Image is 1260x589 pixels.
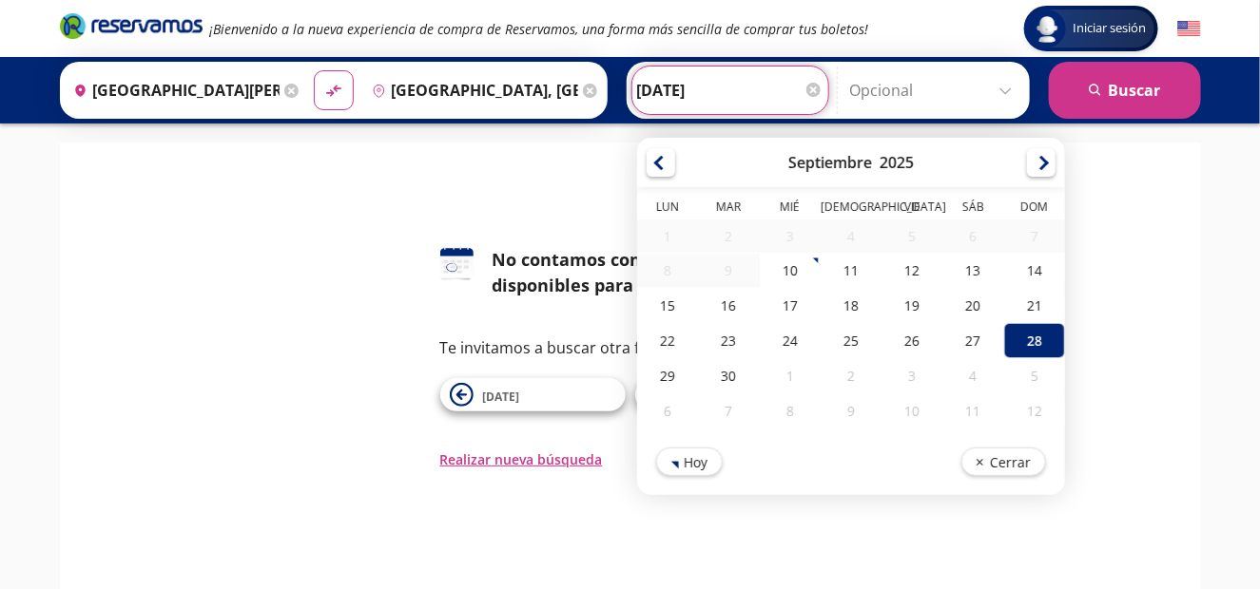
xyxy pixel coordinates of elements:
div: 10-Sep-25 [759,253,820,288]
div: 09-Oct-25 [820,393,881,428]
input: Opcional [850,66,1020,114]
div: 07-Sep-25 [1003,219,1064,253]
div: 15-Sep-25 [637,288,698,323]
button: Buscar [1049,62,1201,119]
div: 27-Sep-25 [942,323,1003,358]
div: 21-Sep-25 [1003,288,1064,323]
div: 25-Sep-25 [820,323,881,358]
input: Elegir Fecha [637,66,824,114]
div: 08-Sep-25 [637,254,698,287]
span: Iniciar sesión [1066,19,1154,38]
div: 06-Sep-25 [942,219,1003,253]
div: 03-Sep-25 [759,219,820,253]
div: 09-Sep-25 [698,254,759,287]
input: Buscar Origen [66,66,280,114]
div: 2025 [880,152,914,173]
div: 26-Sep-25 [882,323,942,358]
div: No contamos con horarios disponibles para esta fecha [493,247,821,298]
div: 02-Oct-25 [820,358,881,393]
div: 04-Sep-25 [820,219,881,253]
div: 08-Oct-25 [759,393,820,428]
button: Hoy [656,447,723,476]
div: 14-Sep-25 [1003,253,1064,288]
i: Brand Logo [60,11,203,40]
div: 05-Sep-25 [882,219,942,253]
div: 24-Sep-25 [759,323,820,358]
div: 06-Oct-25 [637,393,698,428]
div: Septiembre [788,152,872,173]
div: 11-Sep-25 [820,253,881,288]
button: Cerrar [960,447,1045,476]
div: 20-Sep-25 [942,288,1003,323]
p: Te invitamos a buscar otra fecha o ruta [440,336,821,359]
div: 03-Oct-25 [882,358,942,393]
div: 23-Sep-25 [698,323,759,358]
div: 12-Oct-25 [1003,393,1064,428]
th: Miércoles [759,199,820,219]
th: Lunes [637,199,698,219]
div: 29-Sep-25 [637,358,698,393]
div: 30-Sep-25 [698,358,759,393]
div: 07-Oct-25 [698,393,759,428]
div: 11-Oct-25 [942,393,1003,428]
div: 01-Oct-25 [759,358,820,393]
div: 12-Sep-25 [882,253,942,288]
th: Viernes [882,199,942,219]
div: 13-Sep-25 [942,253,1003,288]
div: 01-Sep-25 [637,219,698,253]
div: 22-Sep-25 [637,323,698,358]
button: English [1177,17,1201,41]
th: Sábado [942,199,1003,219]
input: Buscar Destino [364,66,578,114]
div: 16-Sep-25 [698,288,759,323]
button: [DATE] [440,378,626,411]
div: 19-Sep-25 [882,288,942,323]
th: Martes [698,199,759,219]
div: 18-Sep-25 [820,288,881,323]
span: [DATE] [483,389,520,405]
div: 17-Sep-25 [759,288,820,323]
div: 10-Oct-25 [882,393,942,428]
div: 04-Oct-25 [942,358,1003,393]
div: 28-Sep-25 [1003,323,1064,358]
th: Jueves [820,199,881,219]
em: ¡Bienvenido a la nueva experiencia de compra de Reservamos, una forma más sencilla de comprar tus... [210,20,869,38]
button: [DATE] [635,378,821,411]
div: 02-Sep-25 [698,219,759,253]
th: Domingo [1003,199,1064,219]
div: 05-Oct-25 [1003,358,1064,393]
button: Realizar nueva búsqueda [440,449,603,469]
a: Brand Logo [60,11,203,46]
